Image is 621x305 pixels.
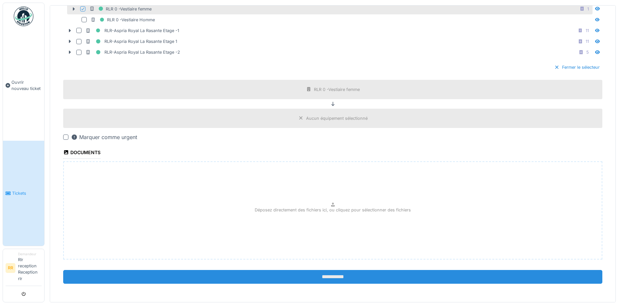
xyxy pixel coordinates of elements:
[85,37,177,45] div: RLR-Aspria Royal La Rasante Etage 1
[63,148,100,159] div: Documents
[89,5,152,13] div: RLR 0 -Vestiaire femme
[6,263,15,273] li: RR
[12,190,42,196] span: Tickets
[306,115,368,121] div: Aucun équipement sélectionné
[314,86,360,93] div: RLR 0 -Vestiaire femme
[18,252,42,284] li: Rlr reception Reception rlr
[11,79,42,92] span: Ouvrir nouveau ticket
[586,38,589,45] div: 11
[85,48,180,56] div: RLR-Aspria Royal La Rasante Etage -2
[71,133,137,141] div: Marquer comme urgent
[552,63,602,72] div: Fermer le sélecteur
[91,16,155,24] div: RLR 0 -Vestiaire Homme
[586,27,589,34] div: 11
[14,7,33,26] img: Badge_color-CXgf-gQk.svg
[3,141,44,245] a: Tickets
[255,207,411,213] p: Déposez directement des fichiers ici, ou cliquez pour sélectionner des fichiers
[85,27,179,35] div: RLR-Aspria Royal La Rasante Etage -1
[587,6,589,12] div: 1
[18,252,42,257] div: Demandeur
[6,252,42,286] a: RR DemandeurRlr reception Reception rlr
[3,30,44,141] a: Ouvrir nouveau ticket
[586,49,589,55] div: 5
